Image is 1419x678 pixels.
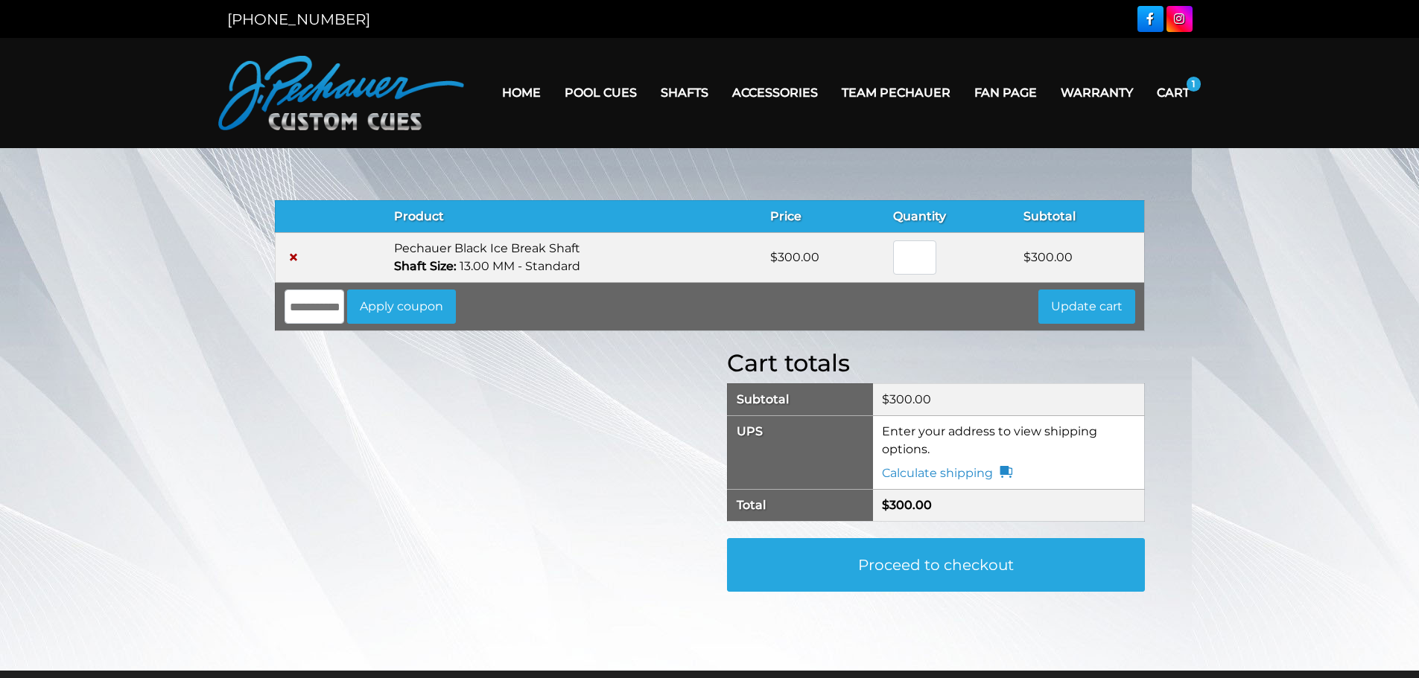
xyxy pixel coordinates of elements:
[1015,200,1144,232] th: Subtotal
[347,290,456,324] button: Apply coupon
[1049,74,1145,112] a: Warranty
[285,249,302,266] a: Remove Pechauer Black Ice Break Shaft from cart
[553,74,649,112] a: Pool Cues
[394,258,457,275] dt: Shaft Size:
[770,250,778,264] span: $
[218,56,464,130] img: Pechauer Custom Cues
[830,74,962,112] a: Team Pechauer
[962,74,1049,112] a: Fan Page
[720,74,830,112] a: Accessories
[882,498,889,512] span: $
[1145,74,1201,112] a: Cart
[873,415,1144,489] td: Enter your address to view shipping options.
[490,74,553,112] a: Home
[884,200,1015,232] th: Quantity
[1023,250,1073,264] bdi: 300.00
[1023,250,1031,264] span: $
[1038,290,1135,324] button: Update cart
[770,250,819,264] bdi: 300.00
[893,240,936,275] input: Product quantity
[394,258,752,275] p: 13.00 MM - Standard
[727,489,873,521] th: Total
[727,415,873,489] th: UPS
[882,392,931,406] bdi: 300.00
[727,383,873,415] th: Subtotal
[882,498,932,512] bdi: 300.00
[761,200,885,232] th: Price
[727,538,1145,592] a: Proceed to checkout
[385,232,761,282] td: Pechauer Black Ice Break Shaft
[385,200,761,232] th: Product
[649,74,720,112] a: Shafts
[727,349,1145,377] h2: Cart totals
[882,392,889,406] span: $
[227,10,370,28] a: [PHONE_NUMBER]
[882,464,1012,482] a: Calculate shipping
